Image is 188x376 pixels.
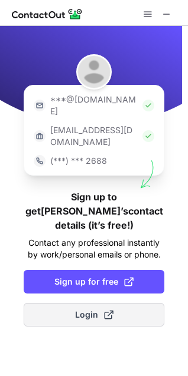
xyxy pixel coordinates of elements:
[142,130,154,142] img: Check Icon
[24,270,164,293] button: Sign up for free
[54,276,134,288] span: Sign up for free
[50,94,138,117] p: ***@[DOMAIN_NAME]
[76,54,112,90] img: Jorge Tobon
[50,124,138,148] p: [EMAIL_ADDRESS][DOMAIN_NAME]
[34,155,46,167] img: https://contactout.com/extension/app/static/media/login-phone-icon.bacfcb865e29de816d437549d7f4cb...
[24,190,164,232] h1: Sign up to get [PERSON_NAME]’s contact details (it’s free!)
[12,7,83,21] img: ContactOut v5.3.10
[34,100,46,111] img: https://contactout.com/extension/app/static/media/login-email-icon.f64bce713bb5cd1896fef81aa7b14a...
[24,237,164,260] p: Contact any professional instantly by work/personal emails or phone.
[75,309,114,321] span: Login
[34,130,46,142] img: https://contactout.com/extension/app/static/media/login-work-icon.638a5007170bc45168077fde17b29a1...
[142,100,154,111] img: Check Icon
[24,303,164,326] button: Login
